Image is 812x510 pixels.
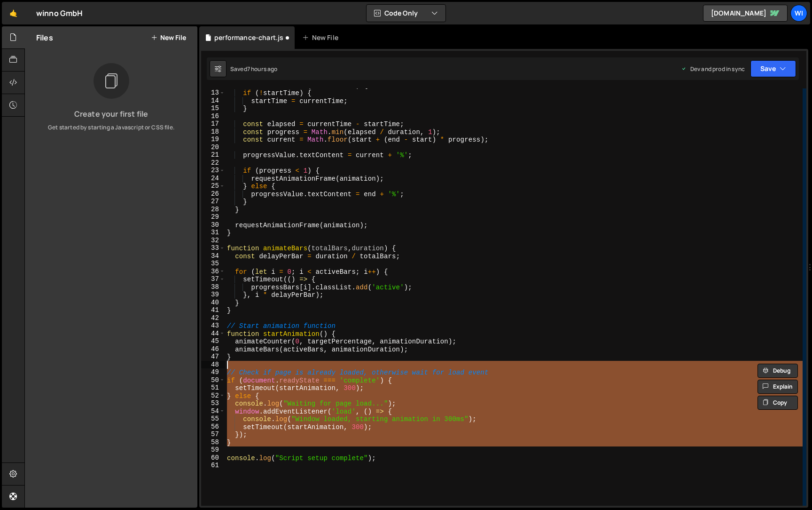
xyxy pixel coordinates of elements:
div: 41 [201,306,225,314]
div: 38 [201,283,225,291]
div: 32 [201,237,225,245]
div: 52 [201,392,225,400]
div: New File [302,33,342,42]
div: 49 [201,368,225,376]
div: 50 [201,376,225,384]
div: 56 [201,423,225,431]
button: Explain [757,380,798,394]
button: Code Only [367,5,445,22]
div: 47 [201,353,225,361]
div: 18 [201,128,225,136]
div: 20 [201,143,225,151]
div: 21 [201,151,225,159]
h3: Create your first file [32,110,190,118]
div: 51 [201,384,225,392]
div: 61 [201,462,225,470]
div: 25 [201,182,225,190]
div: 43 [201,322,225,330]
div: 44 [201,330,225,338]
div: 29 [201,213,225,221]
div: 13 [201,89,225,97]
div: 30 [201,221,225,229]
p: Get started by starting a Javascript or CSS file. [32,123,190,132]
div: 57 [201,430,225,438]
div: 33 [201,244,225,252]
div: 24 [201,175,225,183]
div: 40 [201,299,225,307]
div: 35 [201,260,225,268]
div: 36 [201,268,225,276]
a: [DOMAIN_NAME] [703,5,788,22]
div: 42 [201,314,225,322]
button: Save [750,60,796,77]
div: performance-chart.js [214,33,283,42]
div: 34 [201,252,225,260]
div: 22 [201,159,225,167]
div: 16 [201,112,225,120]
button: New File [151,34,186,41]
div: 26 [201,190,225,198]
div: 28 [201,206,225,214]
h2: Files [36,32,53,43]
div: 15 [201,104,225,112]
div: 37 [201,275,225,283]
div: 60 [201,454,225,462]
div: 58 [201,438,225,446]
div: Saved [230,65,278,73]
div: 46 [201,345,225,353]
div: 54 [201,407,225,415]
div: 14 [201,97,225,105]
div: 53 [201,399,225,407]
div: Dev and prod in sync [681,65,745,73]
div: 55 [201,415,225,423]
div: 17 [201,120,225,128]
div: 31 [201,229,225,237]
div: 7 hours ago [247,65,278,73]
button: Debug [757,364,798,378]
div: 23 [201,167,225,175]
div: 39 [201,291,225,299]
div: 27 [201,198,225,206]
a: wi [790,5,807,22]
a: 🤙 [2,2,25,24]
div: winno GmbH [36,8,83,19]
button: Copy [757,396,798,410]
div: 45 [201,337,225,345]
div: 19 [201,135,225,143]
div: 59 [201,446,225,454]
div: 48 [201,361,225,369]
